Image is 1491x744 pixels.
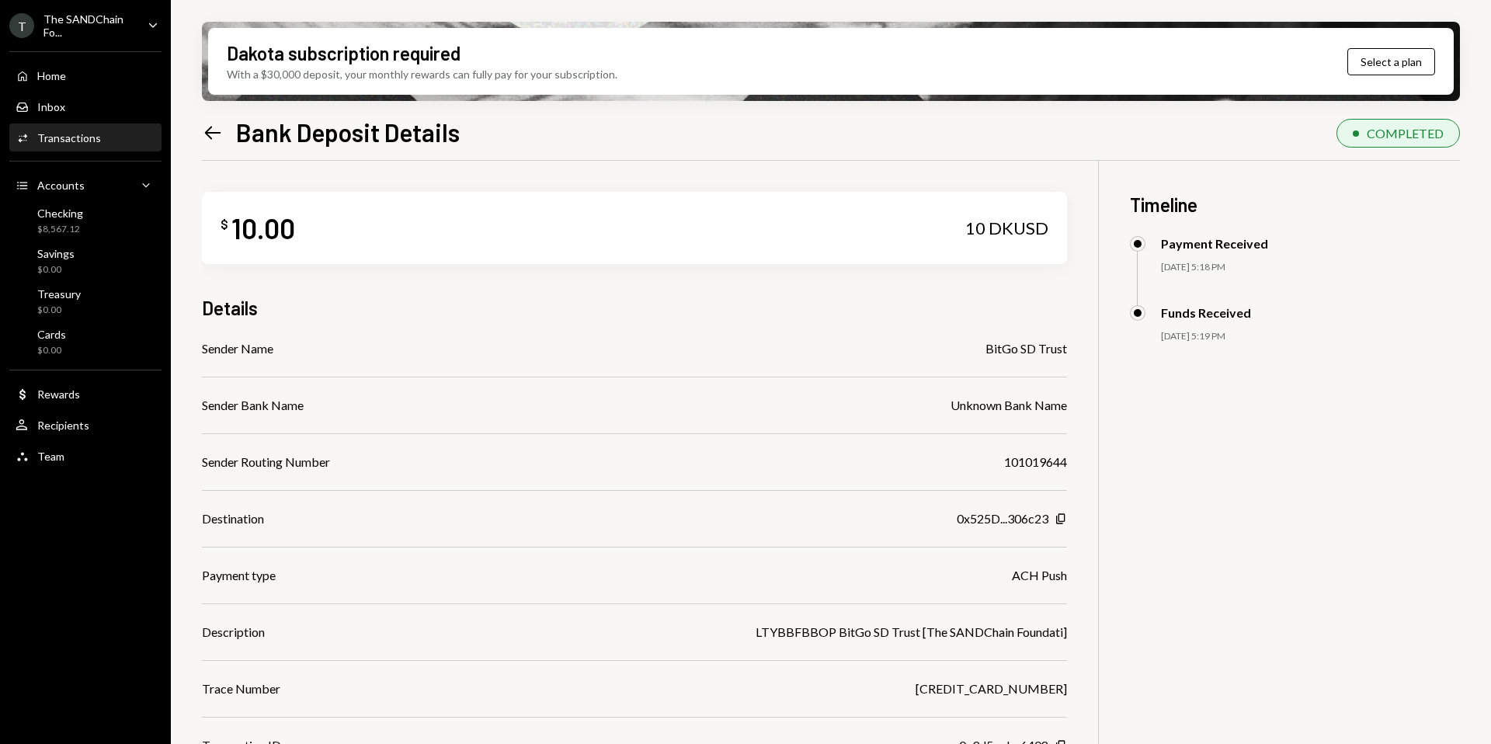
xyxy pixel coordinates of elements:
a: Rewards [9,380,162,408]
div: ACH Push [1012,566,1067,585]
button: Select a plan [1347,48,1435,75]
div: Description [202,623,265,641]
div: LTYBBFBBOP BitGo SD Trust [The SANDChain Foundati] [756,623,1067,641]
div: Cards [37,328,66,341]
div: Destination [202,509,264,528]
div: Transactions [37,131,101,144]
div: COMPLETED [1367,126,1444,141]
h3: Details [202,295,258,321]
div: Funds Received [1161,305,1251,320]
a: Transactions [9,123,162,151]
div: Payment type [202,566,276,585]
div: [CREDIT_CARD_NUMBER] [916,680,1067,698]
div: Checking [37,207,83,220]
div: The SANDChain Fo... [43,12,135,39]
div: Rewards [37,388,80,401]
div: Home [37,69,66,82]
a: Accounts [9,171,162,199]
div: [DATE] 5:19 PM [1161,330,1460,343]
div: Team [37,450,64,463]
div: With a $30,000 deposit, your monthly rewards can fully pay for your subscription. [227,66,617,82]
h3: Timeline [1130,192,1460,217]
a: Inbox [9,92,162,120]
div: BitGo SD Trust [985,339,1067,358]
div: Payment Received [1161,236,1268,251]
div: Sender Name [202,339,273,358]
a: Treasury$0.00 [9,283,162,320]
div: Trace Number [202,680,280,698]
a: Checking$8,567.12 [9,202,162,239]
div: 101019644 [1004,453,1067,471]
div: Treasury [37,287,81,301]
a: Cards$0.00 [9,323,162,360]
a: Recipients [9,411,162,439]
div: [DATE] 5:18 PM [1161,261,1460,274]
div: Recipients [37,419,89,432]
div: Accounts [37,179,85,192]
div: Sender Bank Name [202,396,304,415]
a: Savings$0.00 [9,242,162,280]
div: $0.00 [37,344,66,357]
div: $0.00 [37,263,75,276]
div: Unknown Bank Name [951,396,1067,415]
a: Team [9,442,162,470]
div: Dakota subscription required [227,40,461,66]
div: $0.00 [37,304,81,317]
div: Sender Routing Number [202,453,330,471]
div: Inbox [37,100,65,113]
div: $8,567.12 [37,223,83,236]
div: $ [221,217,228,232]
div: Savings [37,247,75,260]
div: 0x525D...306c23 [957,509,1048,528]
div: 10 DKUSD [965,217,1048,239]
div: 10.00 [231,210,295,245]
a: Home [9,61,162,89]
div: T [9,13,34,38]
h1: Bank Deposit Details [236,116,460,148]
